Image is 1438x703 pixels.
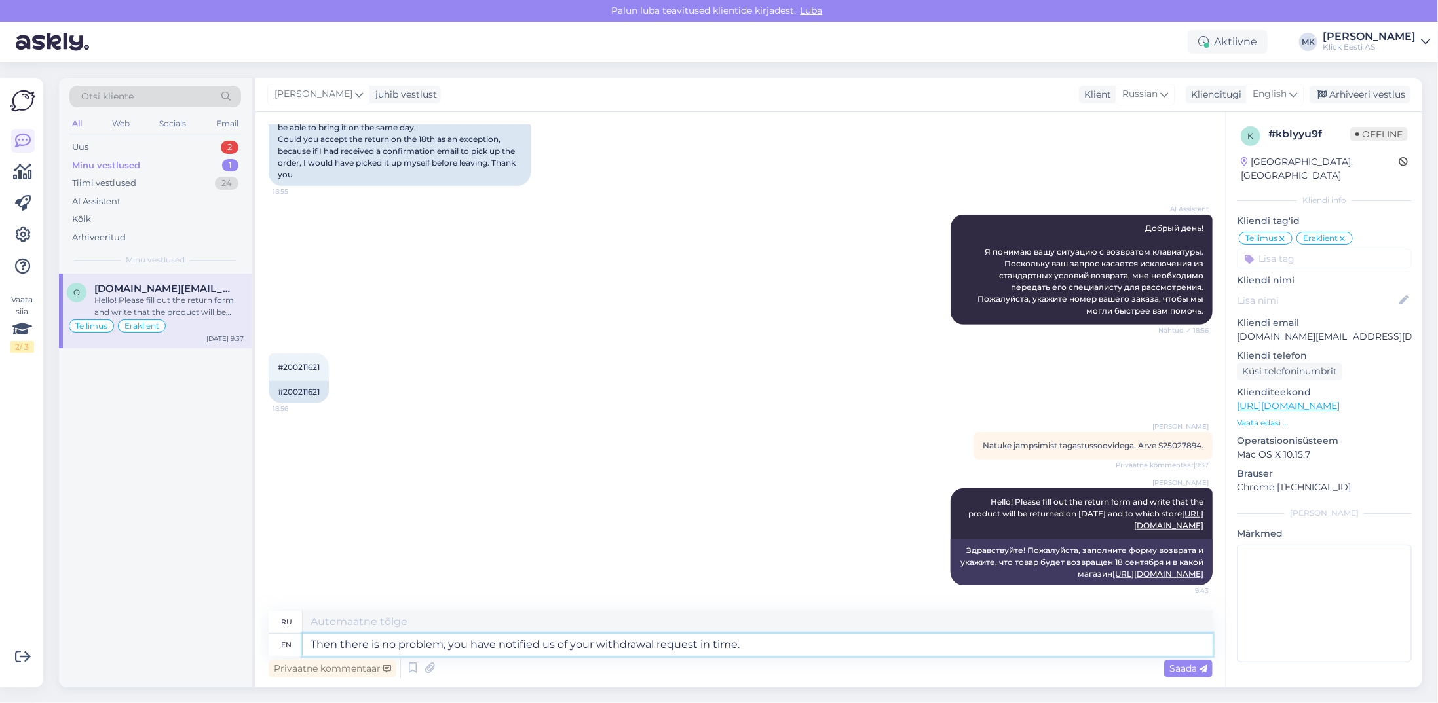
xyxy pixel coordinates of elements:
span: Luba [797,5,827,16]
span: Eraklient [1303,234,1338,242]
p: Märkmed [1237,527,1412,541]
div: Küsi telefoninumbrit [1237,363,1342,380]
span: Saada [1169,662,1207,674]
div: Klient [1079,88,1111,101]
div: Socials [157,115,189,132]
div: AI Assistent [72,195,121,208]
div: [GEOGRAPHIC_DATA], [GEOGRAPHIC_DATA] [1241,155,1399,183]
span: Russian [1122,87,1158,101]
span: Offline [1350,127,1408,141]
div: Kliendi info [1237,194,1412,206]
p: Operatsioonisüsteem [1237,434,1412,448]
div: Klienditugi [1186,88,1241,101]
span: AI Assistent [1160,204,1209,214]
div: Здравствуйте! Пожалуйста, заполните форму возврата и укажите, что товар будет возвращен 18 сентяб... [951,539,1213,585]
span: k [1248,131,1254,141]
p: [DOMAIN_NAME][EMAIL_ADDRESS][DOMAIN_NAME] [1237,330,1412,344]
span: Eraklient [124,322,159,330]
span: Minu vestlused [126,254,185,266]
p: Chrome [TECHNICAL_ID] [1237,480,1412,494]
div: Aktiivne [1188,30,1268,54]
span: Tellimus [1245,234,1277,242]
img: Askly Logo [10,88,35,113]
span: [PERSON_NAME] [274,87,352,101]
div: Arhiveeri vestlus [1310,86,1410,103]
span: Nähtud ✓ 18:56 [1158,325,1209,335]
span: Privaatne kommentaar | 9:37 [1116,460,1209,470]
input: Lisa tag [1237,249,1412,268]
div: All [69,115,85,132]
div: Klick Eesti AS [1323,42,1416,52]
div: #200211621 [269,381,329,403]
span: Natuke jampsimist tagastussoovidega. Arve S25027894. [983,441,1203,450]
a: [PERSON_NAME]Klick Eesti AS [1323,31,1430,52]
div: Minu vestlused [72,159,140,172]
div: Arhiveeritud [72,231,126,244]
div: MK [1299,33,1317,51]
span: Otsi kliente [81,90,134,103]
div: Vaata siia [10,294,34,353]
div: 1 [222,159,238,172]
p: Mac OS X 10.15.7 [1237,448,1412,461]
span: #200211621 [278,362,320,372]
div: 24 [215,177,238,190]
span: olesja.ro@gmail.com [94,283,231,295]
p: Kliendi nimi [1237,274,1412,287]
span: 18:55 [273,187,322,196]
div: en [282,634,292,656]
p: Klienditeekond [1237,386,1412,399]
span: Tellimus [75,322,107,330]
p: Brauser [1237,467,1412,480]
div: juhib vestlust [370,88,437,101]
p: Kliendi telefon [1237,349,1412,363]
span: o [73,287,80,297]
p: Kliendi tag'id [1237,214,1412,228]
div: Kõik [72,213,91,226]
span: Hello! Please fill out the return form and write that the product will be returned on [DATE] and ... [968,497,1205,530]
input: Lisa nimi [1238,293,1397,308]
span: [PERSON_NAME] [1152,422,1209,431]
div: Uus [72,141,88,154]
div: [PERSON_NAME] [1237,507,1412,519]
span: English [1253,87,1287,101]
div: Web [109,115,132,132]
div: [DATE] 9:37 [206,334,244,344]
div: 2 [221,141,238,154]
p: Vaata edasi ... [1237,417,1412,429]
p: Kliendi email [1237,316,1412,330]
div: # kblyyu9f [1268,126,1350,142]
span: [PERSON_NAME] [1152,478,1209,488]
div: [PERSON_NAME] [1323,31,1416,42]
textarea: Then there is no problem, you have notified us of your withdrawal request in time. [303,634,1213,656]
div: ru [281,611,292,633]
span: 18:56 [273,404,322,414]
div: Privaatne kommentaar [269,660,396,677]
div: 2 / 3 [10,341,34,353]
div: Hello! Please fill out the return form and write that the product will be returned on [DATE] and ... [94,295,244,318]
a: [URL][DOMAIN_NAME] [1112,569,1203,579]
div: Tiimi vestlused [72,177,136,190]
a: [URL][DOMAIN_NAME] [1237,400,1340,412]
div: Email [214,115,241,132]
span: 9:43 [1160,586,1209,596]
